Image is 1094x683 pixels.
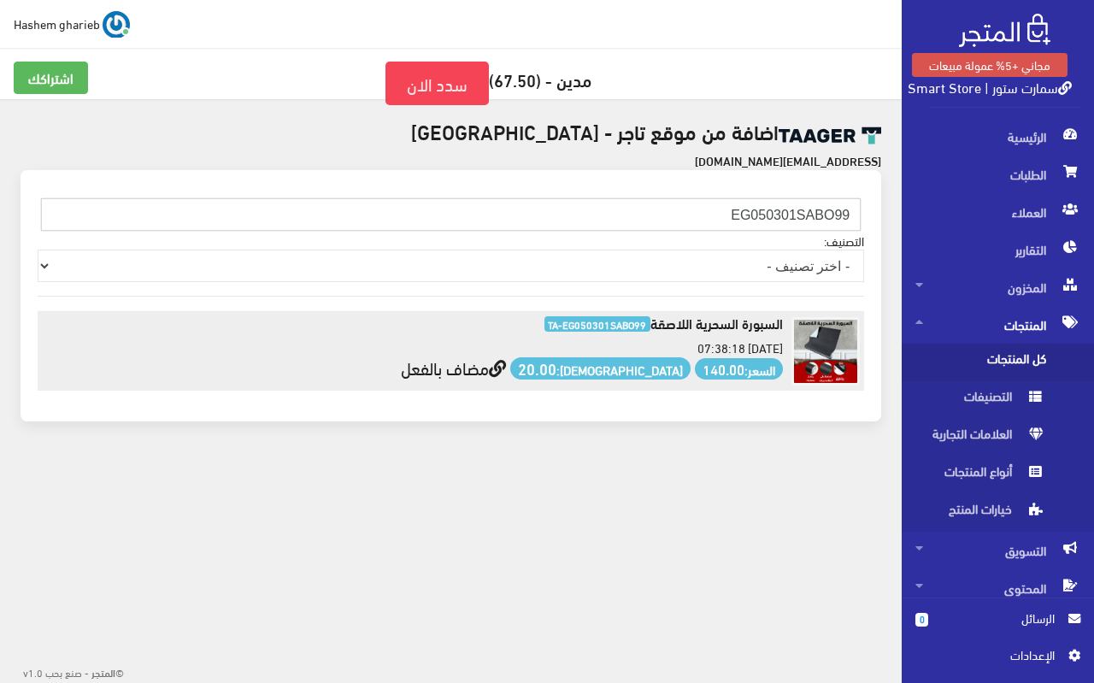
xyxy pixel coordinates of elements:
[915,231,1080,268] span: التقارير
[544,316,651,332] span: TA-EG050301SABO99
[915,494,1045,532] span: خيارات المنتج
[915,645,1080,673] a: اﻹعدادات
[902,344,1094,381] a: كل المنتجات
[915,306,1080,344] span: المنتجات
[518,356,556,380] strong: 20.00
[959,14,1050,47] img: .
[915,381,1045,419] span: التصنيفات
[385,62,489,105] a: سدد الان
[912,53,1068,77] a: مجاني +5% عمولة مبيعات
[703,358,744,379] strong: 140.00
[902,193,1094,231] a: العملاء
[103,11,130,38] img: ...
[915,419,1045,456] span: العلامات التجارية
[902,456,1094,494] a: أنواع المنتجات
[41,198,861,231] input: ابحث عن اسم أو كود المنتج
[695,358,783,380] span: السعر:
[902,118,1094,156] a: الرئيسية
[915,613,928,627] span: 0
[91,664,115,680] strong: المتجر
[915,569,1080,607] span: المحتوى
[908,74,1072,99] a: سمارت ستور | Smart Store
[942,609,1055,627] span: الرسائل
[902,494,1094,532] a: خيارات المنتج
[915,344,1045,381] span: كل المنتجات
[21,170,881,421] div: التصنيف:
[902,231,1094,268] a: التقارير
[915,156,1080,193] span: الطلبات
[902,569,1094,607] a: المحتوى
[21,566,85,631] iframe: Drift Widget Chat Controller
[14,62,88,94] a: اشتراكك
[915,193,1080,231] span: العملاء
[23,662,89,681] span: - صنع بحب v1.0
[915,118,1080,156] span: الرئيسية
[929,645,1054,664] span: اﻹعدادات
[7,661,124,683] div: ©
[14,13,100,34] span: Hashem gharieb
[915,609,1080,645] a: 0 الرسائل
[902,381,1094,419] a: التصنيفات
[21,120,881,144] h2: اضافة من موقع تاجر - [GEOGRAPHIC_DATA]
[510,357,691,380] span: [DEMOGRAPHIC_DATA]:
[902,156,1094,193] a: الطلبات
[695,151,881,169] strong: [EMAIL_ADDRESS][DOMAIN_NAME]
[791,317,860,386] img: 299e3217-214a-49e6-9789-79dbcb747334.png
[401,351,506,383] a: مضاف بالفعل
[14,62,888,105] h5: مدين - (67.50)
[779,127,881,144] img: taager-logo-original.svg
[14,10,130,38] a: ... Hashem gharieb
[915,456,1045,494] span: أنواع المنتجات
[38,311,787,391] td: [DATE] 07:38:18
[902,306,1094,344] a: المنتجات
[902,419,1094,456] a: العلامات التجارية
[915,268,1080,306] span: المخزون
[902,268,1094,306] a: المخزون
[42,315,783,332] h6: السبورة السحرية اللاصقة
[915,532,1080,569] span: التسويق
